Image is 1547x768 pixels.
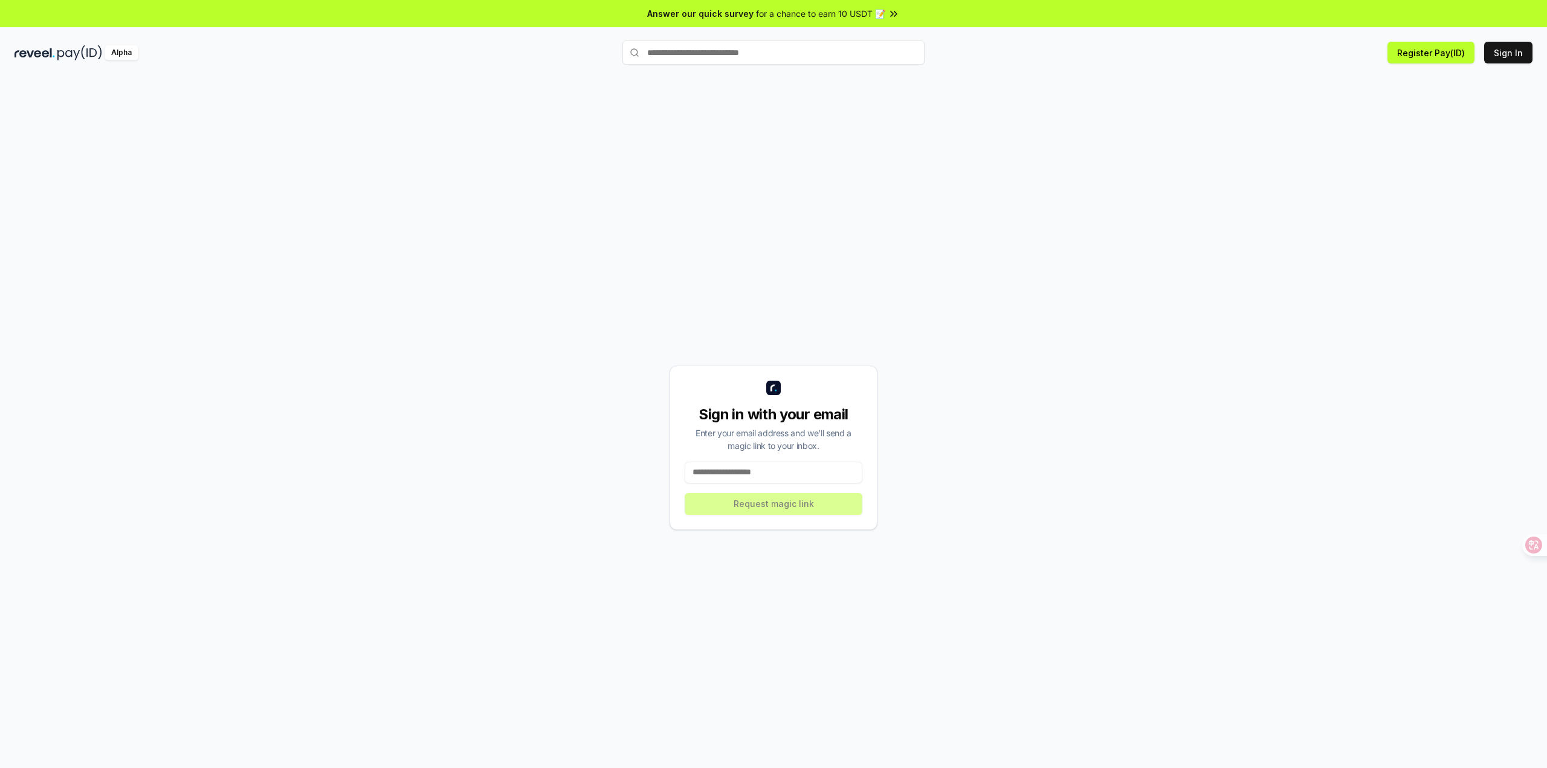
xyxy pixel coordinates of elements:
span: Answer our quick survey [647,7,754,20]
img: pay_id [57,45,102,60]
div: Enter your email address and we’ll send a magic link to your inbox. [685,427,862,452]
button: Register Pay(ID) [1387,42,1474,63]
button: Sign In [1484,42,1532,63]
img: logo_small [766,381,781,395]
span: for a chance to earn 10 USDT 📝 [756,7,885,20]
div: Sign in with your email [685,405,862,424]
img: reveel_dark [15,45,55,60]
div: Alpha [105,45,138,60]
